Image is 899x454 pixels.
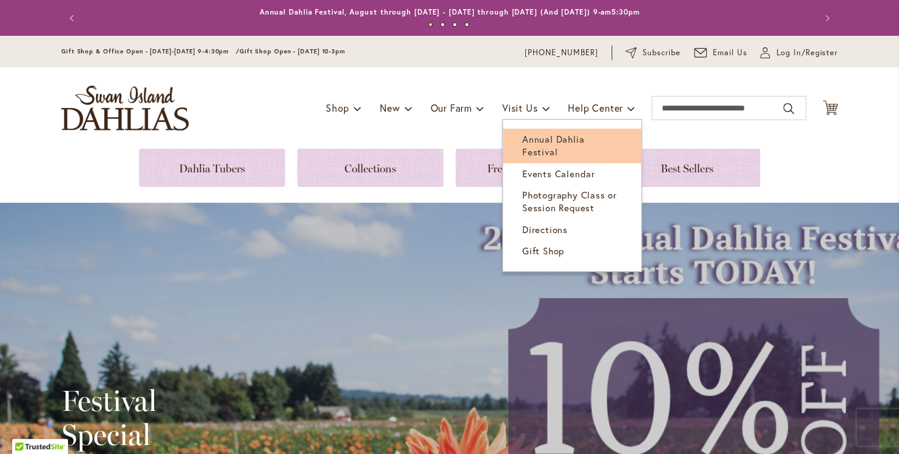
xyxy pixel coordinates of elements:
button: 1 of 4 [428,22,433,27]
a: [PHONE_NUMBER] [525,47,598,59]
span: Our Farm [430,101,471,114]
a: Email Us [694,47,747,59]
span: Gift Shop [522,245,564,257]
button: 4 of 4 [465,22,469,27]
h2: Festival Special [61,384,376,452]
a: Log In/Register [760,47,838,59]
span: Subscribe [642,47,681,59]
button: Next [813,6,838,30]
button: Previous [61,6,86,30]
a: Annual Dahlia Festival, August through [DATE] - [DATE] through [DATE] (And [DATE]) 9-am5:30pm [260,7,640,16]
span: Directions [522,223,568,235]
button: 2 of 4 [440,22,445,27]
span: Visit Us [502,101,537,114]
span: Events Calendar [522,168,595,180]
span: Photography Class or Session Request [522,189,617,214]
span: Help Center [568,101,623,114]
a: Subscribe [625,47,681,59]
a: store logo [61,86,189,130]
span: Annual Dahlia Festival [522,133,584,158]
span: Email Us [713,47,747,59]
span: Gift Shop Open - [DATE] 10-3pm [240,47,345,55]
span: Log In/Register [776,47,838,59]
span: New [380,101,400,114]
button: 3 of 4 [453,22,457,27]
span: Shop [326,101,349,114]
span: Gift Shop & Office Open - [DATE]-[DATE] 9-4:30pm / [61,47,240,55]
